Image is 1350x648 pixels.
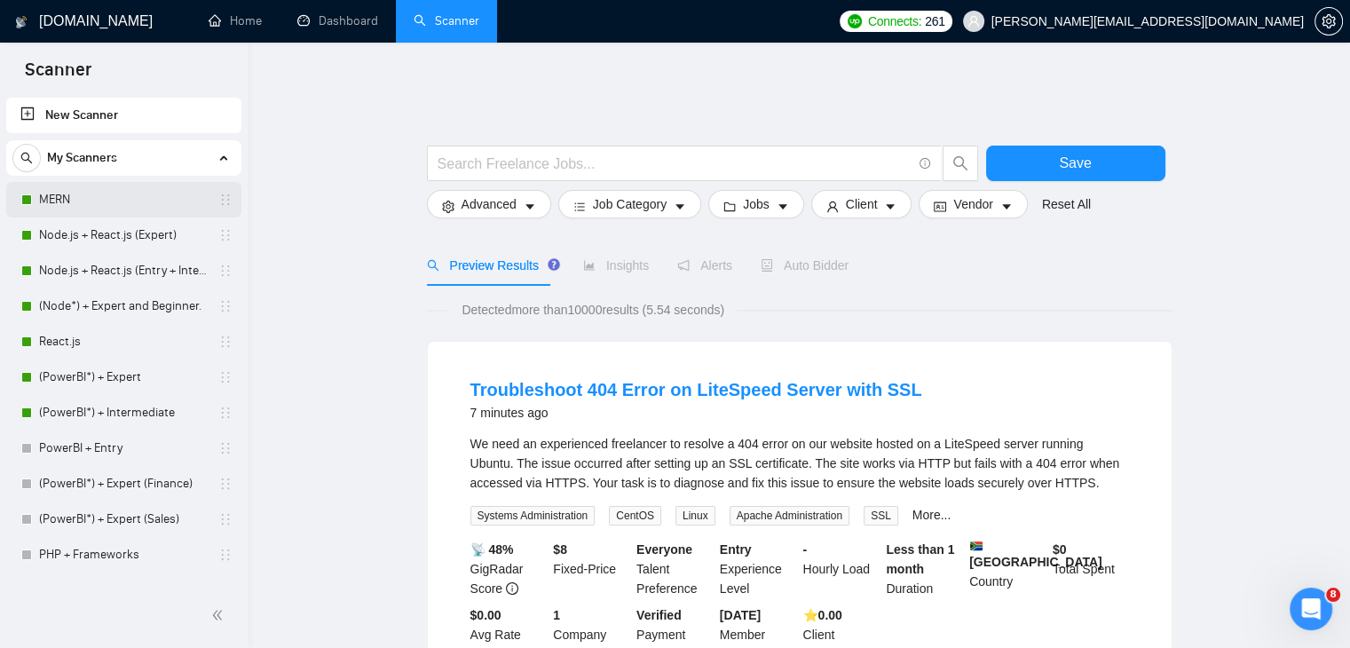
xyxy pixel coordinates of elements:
span: holder [218,228,233,242]
button: idcardVendorcaret-down [919,190,1027,218]
span: holder [218,335,233,349]
span: holder [218,441,233,455]
a: searchScanner [414,13,479,28]
span: info-circle [920,158,931,170]
span: caret-down [524,200,536,213]
b: ⭐️ 0.00 [803,608,842,622]
b: [DATE] [720,608,761,622]
a: PHP + Frameworks [39,537,208,573]
button: Save [986,146,1165,181]
span: Preview Results [427,258,555,273]
div: Tooltip anchor [546,257,562,273]
img: upwork-logo.png [848,14,862,28]
li: New Scanner [6,98,241,133]
b: [GEOGRAPHIC_DATA] [969,540,1102,569]
button: settingAdvancedcaret-down [427,190,551,218]
div: Country [966,540,1049,598]
button: folderJobscaret-down [708,190,804,218]
span: setting [442,200,454,213]
span: holder [218,406,233,420]
b: $ 8 [553,542,567,557]
div: Total Spent [1049,540,1133,598]
span: 8 [1326,588,1340,602]
a: (PowerBI*) + Expert (Finance) [39,466,208,502]
span: double-left [211,606,229,624]
span: search [943,155,977,171]
a: (Node*) + Expert and Beginner. [39,288,208,324]
span: Advanced [462,194,517,214]
span: notification [677,259,690,272]
a: (PowerBI*) + Intermediate [39,395,208,431]
a: PowerBI + Finance [39,573,208,608]
b: $0.00 [470,608,501,622]
div: Hourly Load [800,540,883,598]
a: (PowerBI*) + Expert (Sales) [39,502,208,537]
a: setting [1314,14,1343,28]
span: search [13,152,40,164]
span: caret-down [777,200,789,213]
span: folder [723,200,736,213]
span: SSL [864,506,898,526]
span: holder [218,370,233,384]
span: holder [218,299,233,313]
span: Detected more than 10000 results (5.54 seconds) [449,300,737,320]
span: holder [218,193,233,207]
span: Vendor [953,194,992,214]
a: Reset All [1042,194,1091,214]
span: My Scanners [47,140,117,176]
a: homeHome [209,13,262,28]
span: Jobs [743,194,770,214]
span: holder [218,512,233,526]
b: $ 0 [1053,542,1067,557]
a: dashboardDashboard [297,13,378,28]
span: user [967,15,980,28]
a: MERN [39,182,208,217]
div: Fixed-Price [549,540,633,598]
b: Entry [720,542,752,557]
span: caret-down [1000,200,1013,213]
b: - [803,542,808,557]
span: robot [761,259,773,272]
span: search [427,259,439,272]
span: holder [218,548,233,562]
a: (PowerBI*) + Expert [39,360,208,395]
button: search [12,144,41,172]
span: info-circle [506,582,518,595]
a: More... [912,508,951,522]
a: React.js [39,324,208,360]
span: Save [1059,152,1091,174]
span: caret-down [884,200,896,213]
img: logo [15,8,28,36]
div: Talent Preference [633,540,716,598]
span: setting [1315,14,1342,28]
a: PowerBI + Entry [39,431,208,466]
span: Alerts [677,258,732,273]
span: holder [218,264,233,278]
b: Everyone [636,542,692,557]
div: GigRadar Score [467,540,550,598]
div: Duration [882,540,966,598]
span: CentOS [609,506,661,526]
button: search [943,146,978,181]
button: setting [1314,7,1343,36]
div: We need an experienced freelancer to resolve a 404 error on our website hosted on a LiteSpeed ser... [470,434,1129,493]
span: user [826,200,839,213]
a: New Scanner [20,98,227,133]
span: Insights [583,258,649,273]
iframe: Intercom live chat [1290,588,1332,630]
span: Apache Administration [730,506,849,526]
input: Search Freelance Jobs... [438,153,912,175]
span: Job Category [593,194,667,214]
b: Less than 1 month [886,542,954,576]
span: holder [218,477,233,491]
b: 📡 48% [470,542,514,557]
span: Connects: [868,12,921,31]
b: 1 [553,608,560,622]
span: Linux [675,506,715,526]
button: userClientcaret-down [811,190,912,218]
div: Experience Level [716,540,800,598]
span: Systems Administration [470,506,596,526]
span: Auto Bidder [761,258,849,273]
button: barsJob Categorycaret-down [558,190,701,218]
a: Troubleshoot 404 Error on LiteSpeed Server with SSL [470,380,922,399]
